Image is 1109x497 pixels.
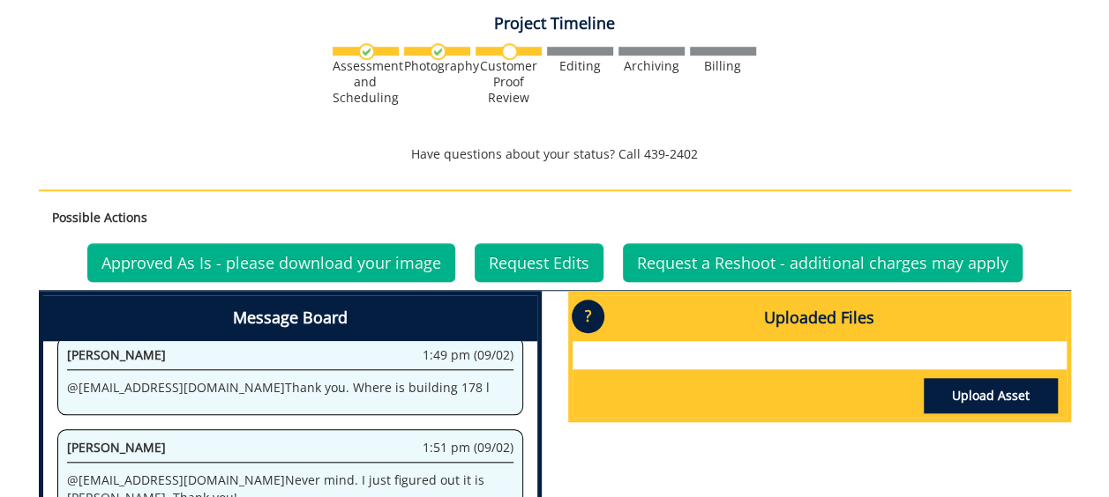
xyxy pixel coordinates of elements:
[924,378,1058,413] a: Upload Asset
[404,58,470,74] div: Photography
[87,243,455,282] a: Approved As Is - please download your image
[358,43,375,60] img: checkmark
[618,58,685,74] div: Archiving
[476,58,542,106] div: Customer Proof Review
[52,209,147,226] strong: Possible Actions
[39,145,1071,163] p: Have questions about your status? Call 439-2402
[39,15,1071,33] h4: Project Timeline
[423,439,513,456] span: 1:51 pm (09/02)
[67,379,513,397] p: @ [EMAIL_ADDRESS][DOMAIN_NAME] Thank you. Where is building 178 l
[423,346,513,364] span: 1:49 pm (09/02)
[67,439,166,456] span: [PERSON_NAME]
[573,295,1067,341] h4: Uploaded Files
[333,58,399,106] div: Assessment and Scheduling
[547,58,613,74] div: Editing
[43,295,537,341] h4: Message Board
[690,58,756,74] div: Billing
[475,243,603,282] a: Request Edits
[430,43,446,60] img: checkmark
[67,346,166,363] span: [PERSON_NAME]
[623,243,1023,282] a: Request a Reshoot - additional charges may apply
[572,300,604,333] p: ?
[501,43,518,60] img: no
